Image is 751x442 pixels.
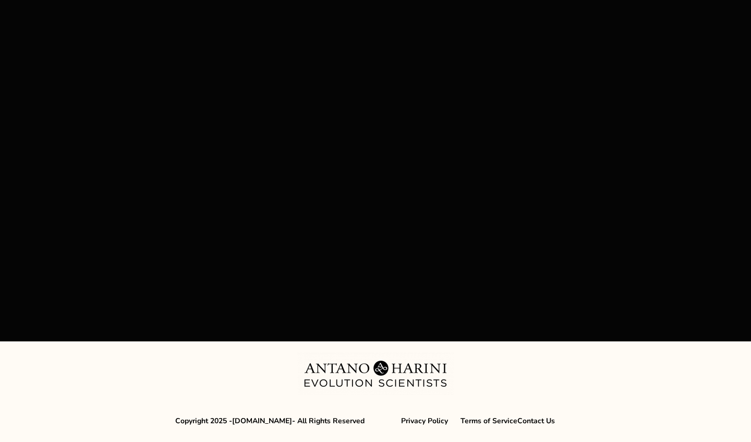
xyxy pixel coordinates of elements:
img: Evolution-Scientist (2) [297,352,454,395]
strong: Copyright 2025 - [175,416,232,426]
a: Terms of Service [461,416,517,426]
a: [DOMAIN_NAME] [232,416,292,426]
a: Privacy Policy [401,416,448,426]
strong: Contact Us [517,416,555,426]
strong: - All Rights Reserved [292,416,365,426]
